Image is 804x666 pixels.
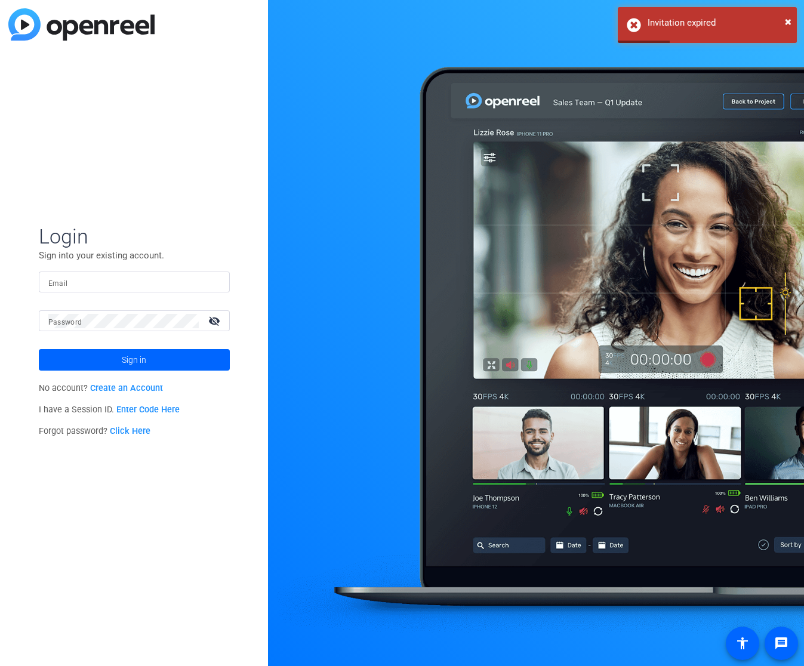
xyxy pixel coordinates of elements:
[39,249,230,262] p: Sign into your existing account.
[39,405,180,415] span: I have a Session ID.
[774,636,788,650] mat-icon: message
[39,383,164,393] span: No account?
[122,345,146,375] span: Sign in
[785,14,791,29] span: ×
[116,405,180,415] a: Enter Code Here
[8,8,155,41] img: blue-gradient.svg
[39,224,230,249] span: Login
[39,349,230,371] button: Sign in
[201,312,230,329] mat-icon: visibility_off
[648,16,788,30] div: Invitation expired
[48,279,68,288] mat-label: Email
[48,275,220,289] input: Enter Email Address
[90,383,163,393] a: Create an Account
[735,636,750,650] mat-icon: accessibility
[39,426,151,436] span: Forgot password?
[110,426,150,436] a: Click Here
[48,318,82,326] mat-label: Password
[785,13,791,30] button: Close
